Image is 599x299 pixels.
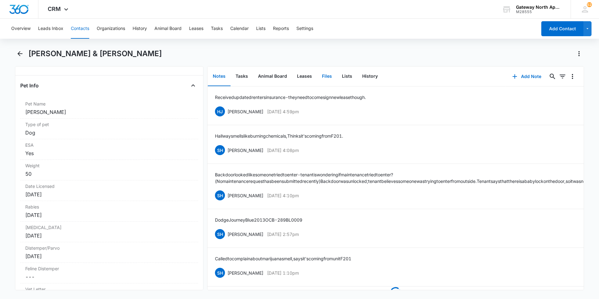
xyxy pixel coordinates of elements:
[20,119,198,139] div: Type of petDog
[25,252,193,260] div: [DATE]
[71,19,89,39] button: Contacts
[227,108,263,115] p: [PERSON_NAME]
[296,19,313,39] button: Settings
[25,121,193,128] label: Type of pet
[227,147,263,154] p: [PERSON_NAME]
[25,149,193,157] div: Yes
[25,265,193,272] label: Feline Distemper
[516,5,562,10] div: account name
[516,10,562,14] div: account id
[48,6,61,12] span: CRM
[20,222,198,242] div: [MEDICAL_DATA][DATE]
[231,67,253,86] button: Tasks
[541,21,583,36] button: Add Contact
[20,160,198,180] div: Weight50
[25,142,193,148] label: ESA
[20,242,198,263] div: Distemper/Parvo[DATE]
[506,69,548,84] button: Add Note
[587,2,592,7] div: notifications count
[20,180,198,201] div: Date Licensed[DATE]
[25,211,193,219] div: [DATE]
[25,245,193,251] label: Distemper/Parvo
[25,232,193,239] div: [DATE]
[215,229,225,239] span: SH
[20,201,198,222] div: Rabies[DATE]
[256,19,265,39] button: Lists
[230,19,249,39] button: Calendar
[154,19,182,39] button: Animal Board
[25,129,193,136] div: Dog
[38,19,63,39] button: Leads Inbox
[292,67,317,86] button: Leases
[20,139,198,160] div: ESAYes
[227,270,263,276] p: [PERSON_NAME]
[25,183,193,189] label: Date Licensed
[133,19,147,39] button: History
[20,82,39,89] h4: Pet Info
[267,270,299,276] p: [DATE] 1:10pm
[317,67,337,86] button: Files
[215,94,366,100] p: Received updated renters insurance - they need to come sign new lease though.
[25,286,193,292] label: Vet Letter
[215,268,225,278] span: SH
[25,170,193,178] div: 50
[25,108,193,116] div: [PERSON_NAME]
[28,49,162,58] h1: [PERSON_NAME] & [PERSON_NAME]
[211,19,223,39] button: Tasks
[567,71,577,81] button: Overflow Menu
[558,71,567,81] button: Filters
[208,67,231,86] button: Notes
[25,224,193,231] label: [MEDICAL_DATA]
[188,81,198,91] button: Close
[25,162,193,169] label: Weight
[337,67,357,86] button: Lists
[227,231,263,238] p: [PERSON_NAME]
[20,263,198,283] div: Feline Distemper---
[25,100,193,107] label: Pet Name
[357,67,383,86] button: History
[25,191,193,198] div: [DATE]
[253,67,292,86] button: Animal Board
[215,190,225,200] span: SH
[215,133,343,139] p: Hallway smells like burning chemicals, Thinks it's coming from F201.
[267,231,299,238] p: [DATE] 2:57pm
[574,49,584,59] button: Actions
[267,147,299,154] p: [DATE] 4:08pm
[215,106,225,116] span: HJ
[97,19,125,39] button: Organizations
[215,255,351,262] p: Called to complain about marijuana smell, says it's coming from unit F201
[273,19,289,39] button: Reports
[189,19,203,39] button: Leases
[548,71,558,81] button: Search...
[267,108,299,115] p: [DATE] 4:59pm
[25,203,193,210] label: Rabies
[267,192,299,199] p: [DATE] 4:10pm
[227,192,263,199] p: [PERSON_NAME]
[25,273,193,281] dd: ---
[587,2,592,7] span: 52
[215,145,225,155] span: SH
[11,19,31,39] button: Overview
[20,98,198,119] div: Pet Name[PERSON_NAME]
[15,49,25,59] button: Back
[215,217,302,223] p: Dodge Journey Blue 2013 OCB-289 BL 0009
